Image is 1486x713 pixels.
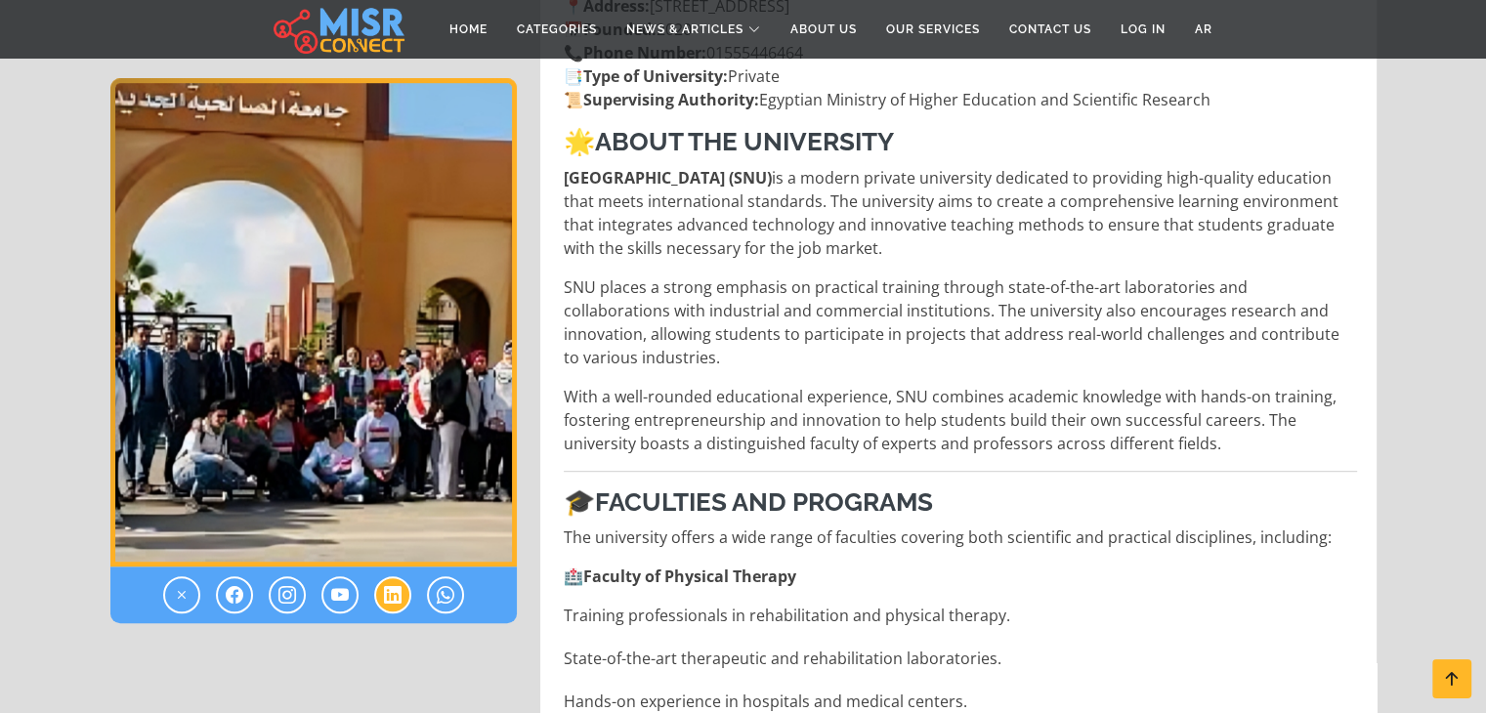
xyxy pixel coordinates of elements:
[564,604,1010,627] p: Training professionals in rehabilitation and physical therapy.
[564,167,772,189] strong: [GEOGRAPHIC_DATA] (SNU)
[274,5,404,54] img: main.misr_connect
[776,11,871,48] a: About Us
[564,275,1357,369] p: SNU places a strong emphasis on practical training through state-of-the-art laboratories and coll...
[595,127,894,156] strong: About the University
[564,565,1357,588] p: 🏥
[110,78,517,566] img: 📌 Saleheya New University (SNU)
[564,166,1357,260] p: is a modern private university dedicated to providing high-quality education that meets internati...
[564,487,1357,518] h3: 🎓
[564,647,1001,670] p: State-of-the-art therapeutic and rehabilitation laboratories.
[435,11,502,48] a: Home
[871,11,995,48] a: Our Services
[995,11,1106,48] a: Contact Us
[595,487,933,517] strong: Faculties and Programs
[626,21,743,38] span: News & Articles
[110,78,517,566] div: 1 / 1
[564,690,967,713] p: Hands-on experience in hospitals and medical centers.
[583,89,759,110] strong: Supervising Authority:
[1180,11,1227,48] a: AR
[583,65,728,87] strong: Type of University:
[564,127,1357,157] h3: 🌟
[564,385,1357,455] p: With a well-rounded educational experience, SNU combines academic knowledge with hands-on trainin...
[1106,11,1180,48] a: Log in
[612,11,776,48] a: News & Articles
[564,525,1357,549] p: The university offers a wide range of faculties covering both scientific and practical discipline...
[583,566,796,587] strong: Faculty of Physical Therapy
[502,11,612,48] a: Categories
